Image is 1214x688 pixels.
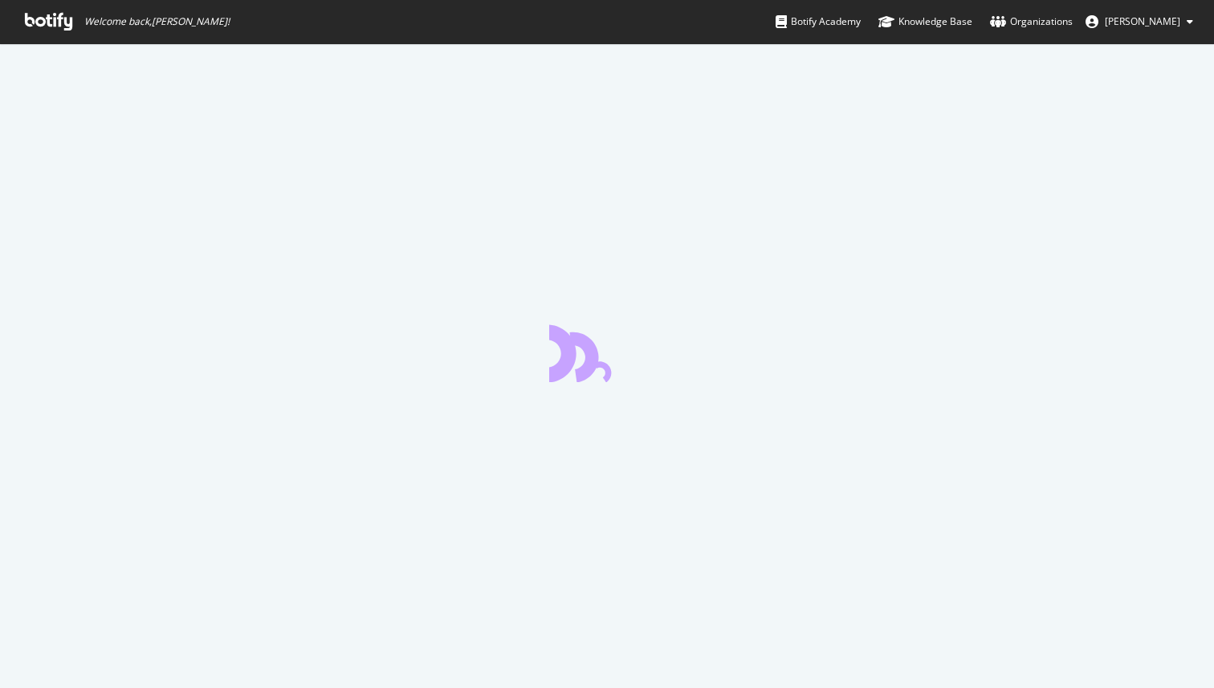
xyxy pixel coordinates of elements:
[990,14,1073,30] div: Organizations
[776,14,861,30] div: Botify Academy
[878,14,972,30] div: Knowledge Base
[84,15,230,28] span: Welcome back, [PERSON_NAME] !
[1073,9,1206,35] button: [PERSON_NAME]
[1105,14,1180,28] span: Prabal Partap
[549,324,665,382] div: animation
